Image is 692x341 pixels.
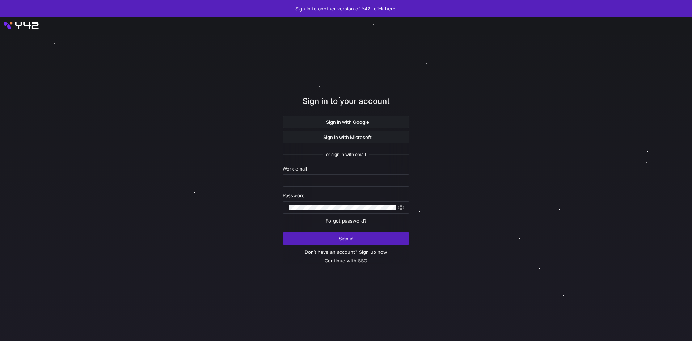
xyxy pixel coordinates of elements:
[283,95,409,116] div: Sign in to your account
[283,193,305,198] span: Password
[326,218,367,224] a: Forgot password?
[326,152,366,157] span: or sign in with email
[283,166,307,172] span: Work email
[325,258,367,264] a: Continue with SSO
[323,119,369,125] span: Sign in with Google
[283,116,409,128] button: Sign in with Google
[283,232,409,245] button: Sign in
[339,236,354,241] span: Sign in
[283,131,409,143] button: Sign in with Microsoft
[320,134,372,140] span: Sign in with Microsoft
[305,249,387,255] a: Don’t have an account? Sign up now
[374,6,397,12] a: click here.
